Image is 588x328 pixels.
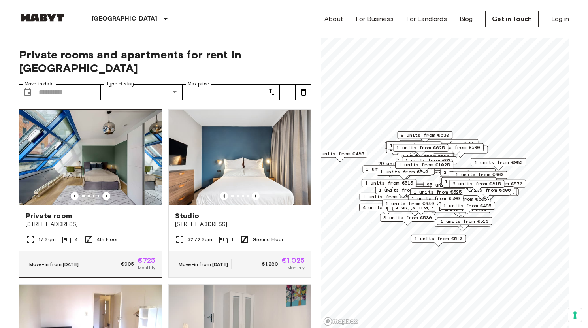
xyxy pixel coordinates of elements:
label: Max price [188,81,209,87]
button: tune [264,84,280,100]
div: Map marker [437,217,492,230]
div: Map marker [398,152,453,164]
span: 11 units from €570 [471,180,522,187]
span: Monthly [138,264,155,271]
span: Monthly [287,264,305,271]
span: 1 units from €625 [405,157,454,164]
div: Map marker [392,147,448,159]
div: Map marker [362,165,418,177]
span: 1 units from €510 [415,235,463,242]
span: 1 units from €640 [386,200,434,207]
span: €1,280 [262,260,278,268]
span: 1 units from €645 [443,176,492,183]
span: 1 units from €590 [412,195,460,202]
div: Map marker [393,144,448,156]
div: Map marker [452,187,511,200]
div: Map marker [468,180,526,192]
div: Map marker [386,141,442,154]
div: Map marker [392,203,450,215]
span: 1 units from €630 [445,178,493,185]
span: 17 Sqm [38,236,56,243]
div: Map marker [410,188,465,200]
div: Map marker [375,186,431,198]
div: Map marker [397,131,452,143]
div: Map marker [428,143,484,156]
span: 4 units from €530 [363,204,411,211]
div: Map marker [402,156,457,169]
span: 2 units from €600 [463,187,511,194]
span: €725 [137,257,155,264]
p: [GEOGRAPHIC_DATA] [92,14,158,24]
button: tune [280,84,296,100]
span: 4th Floor [97,236,118,243]
div: Map marker [462,188,517,200]
span: 1 units from €485 [390,142,438,149]
span: €1,025 [281,257,305,264]
span: 1 units from €660 [366,166,414,173]
div: Map marker [380,214,435,226]
div: Map marker [435,195,490,207]
span: 1 units from €980 [475,159,523,166]
span: 1 units from €660 [456,171,504,178]
span: 1 units from €515 [365,179,413,187]
div: Map marker [440,177,496,189]
span: 1 units from €735 [379,187,427,194]
div: Map marker [411,235,466,247]
button: Previous image [252,192,260,200]
span: 3 units from €530 [383,214,432,221]
div: Map marker [395,161,453,173]
a: About [324,14,343,24]
div: Map marker [386,145,441,157]
div: Map marker [431,205,486,217]
div: Map marker [375,160,433,172]
div: Map marker [359,193,415,205]
button: Your consent preferences for tracking technologies [568,308,582,322]
div: Map marker [385,141,443,154]
button: Previous image [71,192,79,200]
span: 1 units from €590 [432,144,480,151]
div: Map marker [435,205,490,217]
button: Previous image [220,192,228,200]
div: Map marker [382,200,437,212]
span: Studio [175,211,199,221]
a: Blog [460,14,473,24]
span: 1 units from €625 [396,144,445,151]
div: Map marker [441,177,497,190]
div: Map marker [449,180,505,192]
a: Mapbox logo [323,317,358,326]
span: 1 units from €570 [380,168,428,175]
div: Map marker [471,158,526,171]
label: Move-in date [24,81,54,87]
a: Marketing picture of unit DE-01-010-002-01HFPrevious imagePrevious imagePrivate room[STREET_ADDRE... [19,109,162,278]
div: Map marker [435,219,490,231]
span: 9 units from €530 [401,132,449,139]
span: 1 [231,236,233,243]
div: Map marker [423,139,479,152]
span: [STREET_ADDRESS] [175,221,305,228]
img: Marketing picture of unit DE-01-481-006-01 [169,110,311,205]
div: Map marker [359,204,415,216]
div: Map marker [460,188,518,200]
span: 1 units from €640 [436,146,484,153]
div: Map marker [433,146,488,158]
div: Map marker [379,167,435,179]
span: 2 units from €815 [453,180,501,187]
span: 1 units from €495 [443,202,492,209]
label: Type of stay [106,81,134,87]
div: Map marker [397,147,452,159]
div: Map marker [459,186,514,198]
div: Map marker [387,204,443,216]
button: Previous image [102,192,110,200]
span: 32.72 Sqm [188,236,212,243]
div: Map marker [440,176,495,188]
span: Private rooms and apartments for rent in [GEOGRAPHIC_DATA] [19,48,311,75]
a: Log in [551,14,569,24]
span: 1 units from €585 [427,140,475,147]
a: Marketing picture of unit DE-01-481-006-01Previous imagePrevious imageStudio[STREET_ADDRESS]32.72... [168,109,311,278]
span: €905 [121,260,134,268]
div: Map marker [423,181,481,193]
button: tune [296,84,311,100]
span: 1 units from €1025 [399,161,450,168]
div: Map marker [312,150,367,162]
span: Move-in from [DATE] [29,261,79,267]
